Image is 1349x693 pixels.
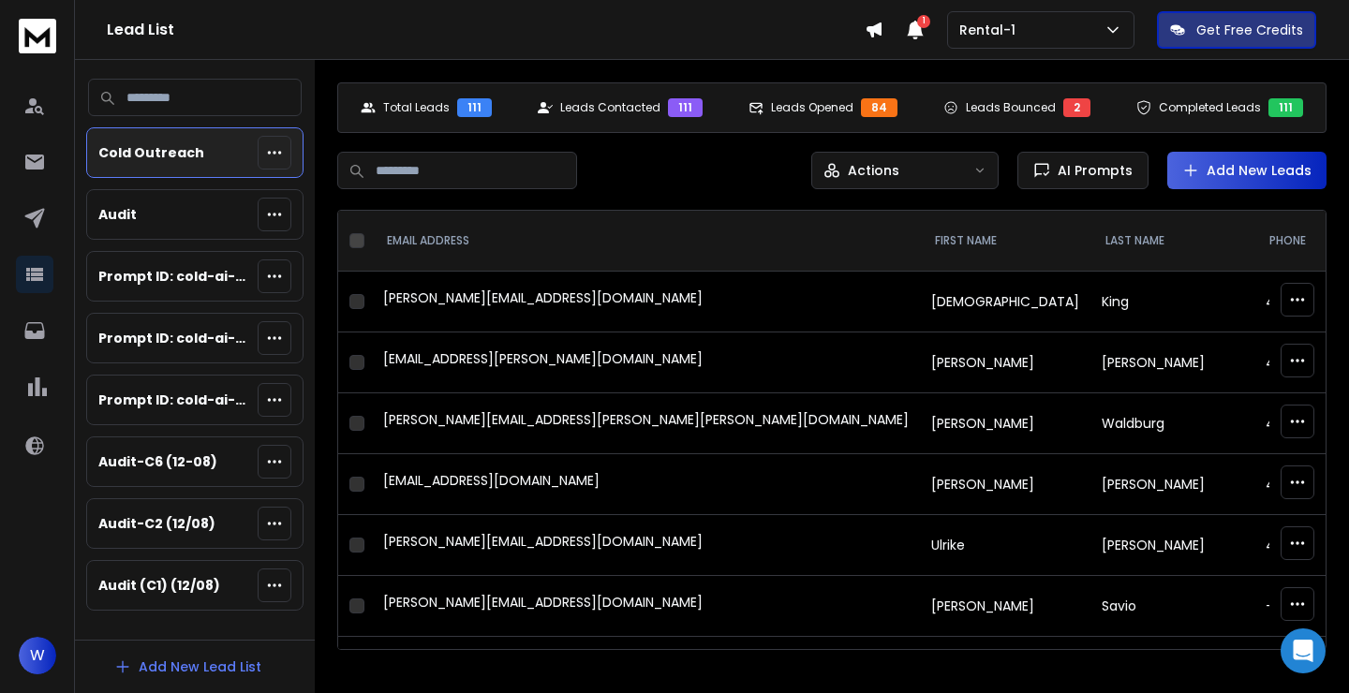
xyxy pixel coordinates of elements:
[98,576,220,595] p: Audit (C1) (12/08)
[920,515,1090,576] td: Ulrike
[1157,11,1316,49] button: Get Free Credits
[861,98,897,117] div: 84
[98,329,250,347] p: Prompt ID: cold-ai-reply-b6 (cold outreach)
[1090,576,1254,637] td: Savio
[372,211,920,272] th: EMAIL ADDRESS
[107,19,865,41] h1: Lead List
[1090,454,1254,515] td: [PERSON_NAME]
[383,532,909,558] div: [PERSON_NAME][EMAIL_ADDRESS][DOMAIN_NAME]
[99,648,276,686] button: Add New Lead List
[1159,100,1261,115] p: Completed Leads
[383,593,909,619] div: [PERSON_NAME][EMAIL_ADDRESS][DOMAIN_NAME]
[1017,152,1149,189] button: AI Prompts
[98,267,250,286] p: Prompt ID: cold-ai-reply-b5 (cold outreach)
[98,391,250,409] p: Prompt ID: cold-ai-reply-b7 (cold outreach)
[668,98,703,117] div: 111
[848,161,899,180] p: Actions
[1090,393,1254,454] td: Waldburg
[383,100,450,115] p: Total Leads
[920,576,1090,637] td: [PERSON_NAME]
[1182,161,1312,180] a: Add New Leads
[98,205,137,224] p: Audit
[98,452,217,471] p: Audit-C6 (12-08)
[1167,152,1327,189] button: Add New Leads
[1090,515,1254,576] td: [PERSON_NAME]
[959,21,1023,39] p: Rental-1
[1281,628,1326,673] div: Open Intercom Messenger
[383,471,909,497] div: [EMAIL_ADDRESS][DOMAIN_NAME]
[19,637,56,674] button: W
[383,349,909,376] div: [EMAIL_ADDRESS][PERSON_NAME][DOMAIN_NAME]
[19,19,56,53] img: logo
[1268,98,1303,117] div: 111
[920,332,1090,393] td: [PERSON_NAME]
[920,454,1090,515] td: [PERSON_NAME]
[1090,211,1254,272] th: LAST NAME
[98,514,215,533] p: Audit-C2 (12/08)
[917,15,930,28] span: 1
[920,211,1090,272] th: FIRST NAME
[383,288,909,315] div: [PERSON_NAME][EMAIL_ADDRESS][DOMAIN_NAME]
[1196,21,1303,39] p: Get Free Credits
[920,393,1090,454] td: [PERSON_NAME]
[771,100,853,115] p: Leads Opened
[1090,332,1254,393] td: [PERSON_NAME]
[1050,161,1133,180] span: AI Prompts
[98,143,204,162] p: Cold Outreach
[1090,272,1254,332] td: King
[560,100,660,115] p: Leads Contacted
[383,410,909,436] div: [PERSON_NAME][EMAIL_ADDRESS][PERSON_NAME][PERSON_NAME][DOMAIN_NAME]
[1063,98,1090,117] div: 2
[966,100,1056,115] p: Leads Bounced
[920,272,1090,332] td: [DEMOGRAPHIC_DATA]
[457,98,492,117] div: 111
